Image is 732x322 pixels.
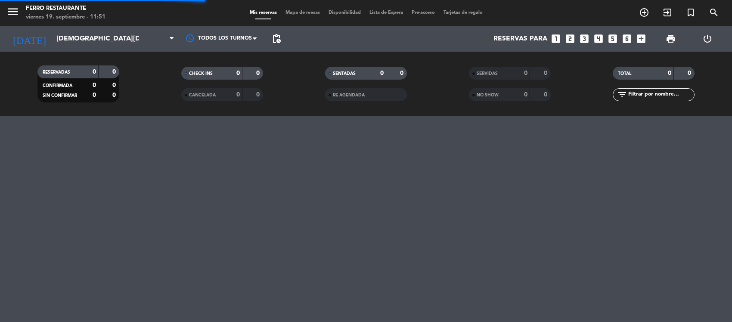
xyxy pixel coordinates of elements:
[236,70,240,76] strong: 0
[621,33,633,44] i: looks_6
[6,5,19,18] i: menu
[627,90,694,99] input: Filtrar por nombre...
[256,70,261,76] strong: 0
[524,92,527,98] strong: 0
[565,33,576,44] i: looks_two
[43,70,70,74] span: RESERVADAS
[662,7,673,18] i: exit_to_app
[593,33,604,44] i: looks_4
[618,71,631,76] span: TOTAL
[333,71,356,76] span: SENTADAS
[236,92,240,98] strong: 0
[685,7,696,18] i: turned_in_not
[477,93,499,97] span: NO SHOW
[93,69,96,75] strong: 0
[439,10,487,15] span: Tarjetas de regalo
[256,92,261,98] strong: 0
[189,71,213,76] span: CHECK INS
[544,92,549,98] strong: 0
[607,33,618,44] i: looks_5
[26,13,105,22] div: viernes 19. septiembre - 11:51
[689,26,726,52] div: LOG OUT
[579,33,590,44] i: looks_3
[668,70,671,76] strong: 0
[6,29,52,48] i: [DATE]
[493,35,547,43] span: Reservas para
[43,93,77,98] span: SIN CONFIRMAR
[666,34,676,44] span: print
[544,70,549,76] strong: 0
[112,69,118,75] strong: 0
[400,70,405,76] strong: 0
[189,93,216,97] span: CANCELADA
[639,7,649,18] i: add_circle_outline
[112,92,118,98] strong: 0
[43,84,72,88] span: CONFIRMADA
[702,34,713,44] i: power_settings_new
[688,70,693,76] strong: 0
[245,10,281,15] span: Mis reservas
[636,33,647,44] i: add_box
[6,5,19,21] button: menu
[380,70,384,76] strong: 0
[617,90,627,100] i: filter_list
[365,10,407,15] span: Lista de Espera
[80,34,90,44] i: arrow_drop_down
[26,4,105,13] div: Ferro Restaurante
[271,34,282,44] span: pending_actions
[550,33,561,44] i: looks_one
[477,71,498,76] span: SERVIDAS
[324,10,365,15] span: Disponibilidad
[333,93,365,97] span: RE AGENDADA
[93,82,96,88] strong: 0
[281,10,324,15] span: Mapa de mesas
[112,82,118,88] strong: 0
[407,10,439,15] span: Pre-acceso
[709,7,719,18] i: search
[524,70,527,76] strong: 0
[93,92,96,98] strong: 0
